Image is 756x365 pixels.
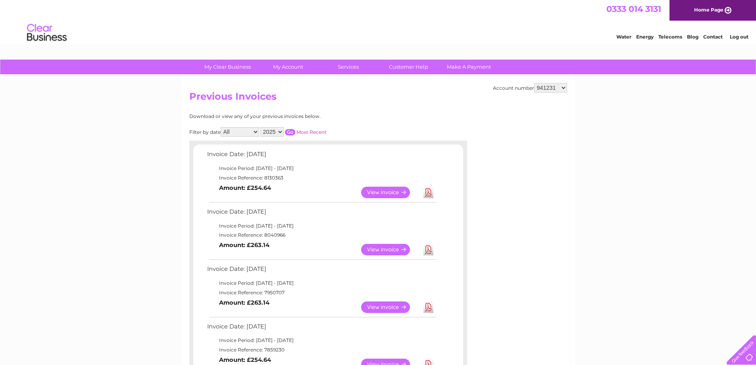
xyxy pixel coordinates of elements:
[361,244,419,255] a: View
[205,164,437,173] td: Invoice Period: [DATE] - [DATE]
[255,60,321,74] a: My Account
[361,187,419,198] a: View
[423,301,433,313] a: Download
[205,278,437,288] td: Invoice Period: [DATE] - [DATE]
[616,34,631,40] a: Water
[636,34,654,40] a: Energy
[687,34,698,40] a: Blog
[205,288,437,297] td: Invoice Reference: 7950707
[219,299,269,306] b: Amount: £263.14
[189,91,567,106] h2: Previous Invoices
[376,60,441,74] a: Customer Help
[191,4,566,39] div: Clear Business is a trading name of Verastar Limited (registered in [GEOGRAPHIC_DATA] No. 3667643...
[205,149,437,164] td: Invoice Date: [DATE]
[219,184,271,191] b: Amount: £254.64
[219,356,271,363] b: Amount: £254.64
[205,345,437,355] td: Invoice Reference: 7859230
[205,173,437,183] td: Invoice Reference: 8130363
[189,114,398,119] div: Download or view any of your previous invoices below.
[195,60,260,74] a: My Clear Business
[606,4,661,14] a: 0333 014 3131
[27,21,67,45] img: logo.png
[205,264,437,278] td: Invoice Date: [DATE]
[296,129,327,135] a: Most Recent
[205,221,437,231] td: Invoice Period: [DATE] - [DATE]
[205,207,437,221] td: Invoice Date: [DATE]
[315,60,381,74] a: Services
[361,301,419,313] a: View
[493,83,567,93] div: Account number
[423,244,433,255] a: Download
[219,241,269,249] b: Amount: £263.14
[658,34,682,40] a: Telecoms
[436,60,502,74] a: Make A Payment
[730,34,748,40] a: Log out
[189,127,398,137] div: Filter by date
[703,34,723,40] a: Contact
[205,230,437,240] td: Invoice Reference: 8040966
[205,321,437,336] td: Invoice Date: [DATE]
[205,336,437,345] td: Invoice Period: [DATE] - [DATE]
[423,187,433,198] a: Download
